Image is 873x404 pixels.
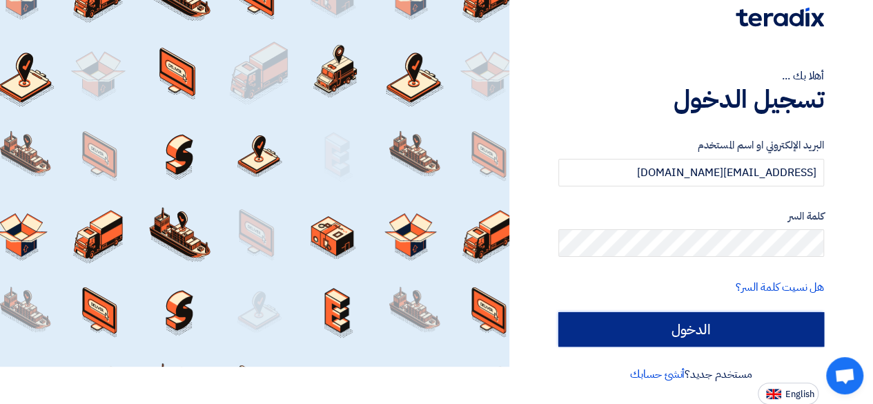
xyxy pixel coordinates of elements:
img: en-US.png [766,389,781,399]
span: English [785,389,814,399]
a: Open chat [826,357,863,394]
h1: تسجيل الدخول [558,84,824,115]
img: Teradix logo [736,8,824,27]
input: الدخول [558,312,824,347]
input: أدخل بريد العمل الإلكتروني او اسم المستخدم الخاص بك ... [558,159,824,186]
a: أنشئ حسابك [630,366,685,383]
a: هل نسيت كلمة السر؟ [736,279,824,296]
label: البريد الإلكتروني او اسم المستخدم [558,137,824,153]
div: مستخدم جديد؟ [558,366,824,383]
label: كلمة السر [558,209,824,224]
div: أهلا بك ... [558,68,824,84]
